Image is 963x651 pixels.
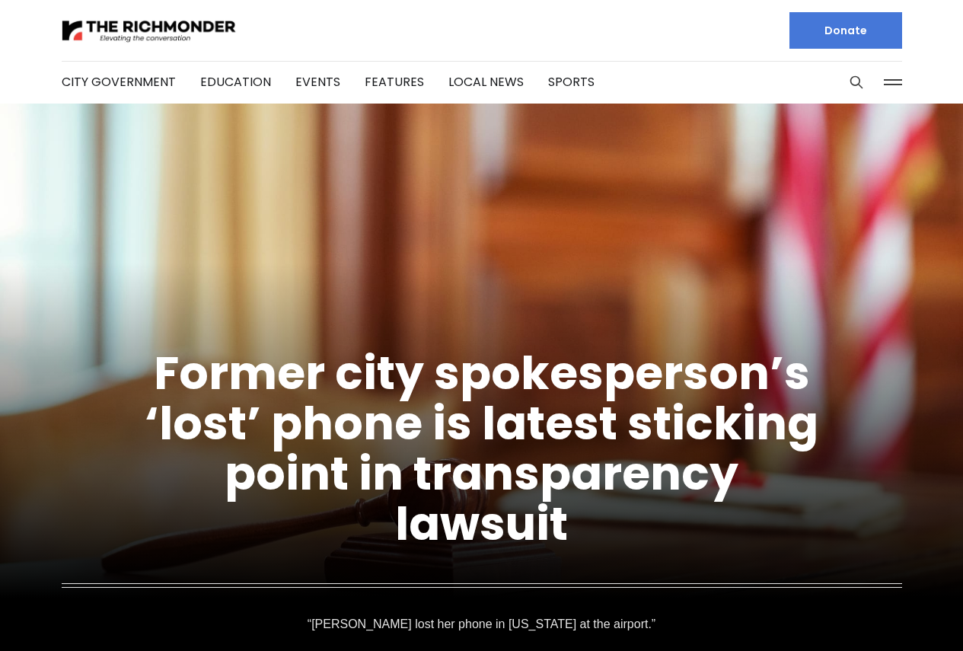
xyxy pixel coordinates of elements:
[789,12,902,49] a: Donate
[62,73,176,91] a: City Government
[845,71,868,94] button: Search this site
[365,73,424,91] a: Features
[582,576,963,651] iframe: portal-trigger
[145,341,818,556] a: Former city spokesperson’s ‘lost’ phone is latest sticking point in transparency lawsuit
[448,73,524,91] a: Local News
[548,73,595,91] a: Sports
[62,18,237,44] img: The Richmonder
[295,73,340,91] a: Events
[200,73,271,91] a: Education
[308,614,655,635] p: “[PERSON_NAME] lost her phone in [US_STATE] at the airport.”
